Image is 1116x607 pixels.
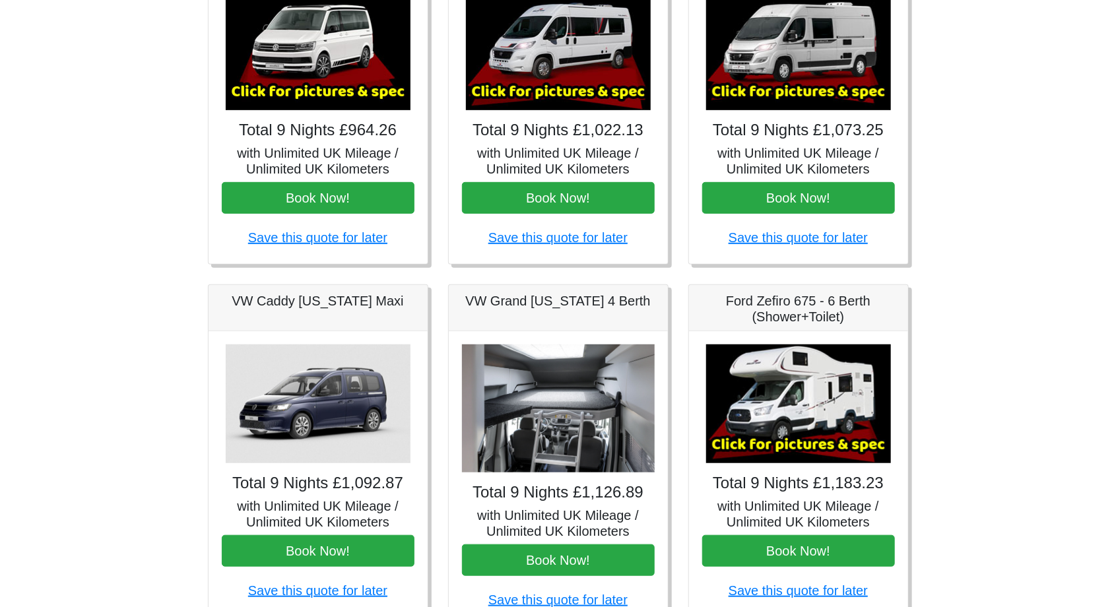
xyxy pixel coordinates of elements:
button: Book Now! [222,182,414,214]
h5: with Unlimited UK Mileage / Unlimited UK Kilometers [702,145,895,177]
button: Book Now! [702,182,895,214]
h5: with Unlimited UK Mileage / Unlimited UK Kilometers [222,145,414,177]
img: VW Grand California 4 Berth [462,344,655,473]
button: Book Now! [462,544,655,576]
button: Book Now! [462,182,655,214]
h5: VW Caddy [US_STATE] Maxi [222,293,414,309]
h4: Total 9 Nights £1,092.87 [222,474,414,493]
a: Save this quote for later [248,230,387,245]
h5: with Unlimited UK Mileage / Unlimited UK Kilometers [462,145,655,177]
h4: Total 9 Nights £964.26 [222,121,414,140]
button: Book Now! [702,535,895,567]
img: VW Caddy California Maxi [226,344,410,463]
h5: VW Grand [US_STATE] 4 Berth [462,293,655,309]
h5: with Unlimited UK Mileage / Unlimited UK Kilometers [462,507,655,539]
a: Save this quote for later [729,230,868,245]
img: Ford Zefiro 675 - 6 Berth (Shower+Toilet) [706,344,891,463]
h5: Ford Zefiro 675 - 6 Berth (Shower+Toilet) [702,293,895,325]
h4: Total 9 Nights £1,126.89 [462,483,655,502]
a: Save this quote for later [488,592,628,607]
a: Save this quote for later [488,230,628,245]
h5: with Unlimited UK Mileage / Unlimited UK Kilometers [222,498,414,530]
h5: with Unlimited UK Mileage / Unlimited UK Kilometers [702,498,895,530]
button: Book Now! [222,535,414,567]
h4: Total 9 Nights £1,073.25 [702,121,895,140]
h4: Total 9 Nights £1,022.13 [462,121,655,140]
a: Save this quote for later [729,583,868,598]
h4: Total 9 Nights £1,183.23 [702,474,895,493]
a: Save this quote for later [248,583,387,598]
